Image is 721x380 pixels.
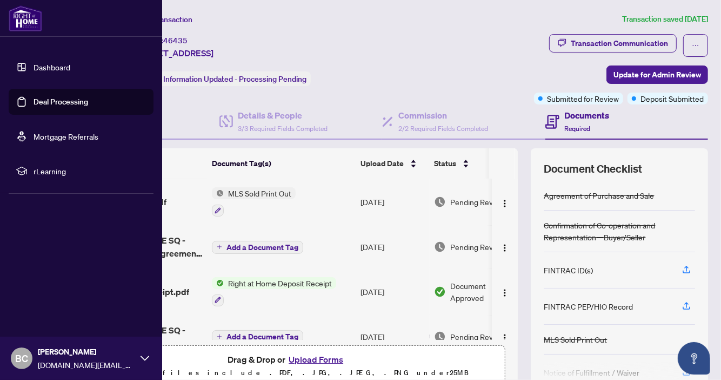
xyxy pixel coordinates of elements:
span: Submitted for Review [547,93,619,104]
div: Transaction Communication [571,35,668,52]
h4: Documents [565,109,610,122]
span: [DOMAIN_NAME][EMAIL_ADDRESS][DOMAIN_NAME] [38,359,135,371]
img: Status Icon [212,277,224,289]
td: [DATE] [356,225,430,268]
button: Open asap [678,342,710,375]
span: Status [434,158,456,169]
img: Status Icon [212,187,224,199]
div: FINTRAC PEP/HIO Record [544,300,633,312]
td: [DATE] [356,179,430,225]
div: Confirmation of Co-operation and Representation—Buyer/Seller [544,219,695,243]
img: logo [9,5,42,31]
span: Deposit Submitted [640,93,704,104]
span: Right at Home Deposit Receipt [224,277,336,289]
span: Pending Review [450,331,504,343]
img: Document Status [434,286,446,298]
a: Mortgage Referrals [34,132,98,141]
span: [PERSON_NAME] [38,346,135,358]
a: Dashboard [34,62,70,72]
button: Update for Admin Review [606,65,708,84]
span: ellipsis [692,42,699,49]
span: Add a Document Tag [226,333,298,340]
span: Add a Document Tag [226,244,298,251]
button: Add a Document Tag [212,241,303,254]
img: Logo [500,333,509,342]
span: [STREET_ADDRESS] [134,47,213,60]
img: Logo [500,289,509,297]
a: Deal Processing [34,97,88,107]
button: Logo [496,328,513,345]
td: [DATE] [356,315,430,358]
button: Status IconRight at Home Deposit Receipt [212,277,336,306]
span: Pending Review [450,241,504,253]
img: Document Status [434,196,446,208]
img: Document Status [434,241,446,253]
div: Agreement of Purchase and Sale [544,189,654,201]
article: Transaction saved [DATE] [622,13,708,25]
div: MLS Sold Print Out [544,333,607,345]
span: Information Updated - Processing Pending [163,74,306,84]
span: Update for Admin Review [613,66,701,83]
span: Drag & Drop or [228,352,346,366]
th: Upload Date [356,148,430,179]
span: MLS Sold Print Out [224,187,296,199]
span: Required [565,125,591,133]
td: [DATE] [356,268,430,315]
img: Logo [500,244,509,252]
span: Document Checklist [544,161,642,176]
div: Status: [134,71,311,86]
img: Logo [500,199,509,208]
button: Logo [496,238,513,255]
div: FINTRAC ID(s) [544,264,593,276]
span: plus [217,334,222,339]
p: Supported files include .PDF, .JPG, .JPEG, .PNG under 25 MB [76,366,498,379]
span: BC [15,351,28,366]
button: Add a Document Tag [212,330,303,344]
button: Upload Forms [285,352,346,366]
span: 46435 [163,36,188,45]
span: rLearning [34,165,146,177]
button: Logo [496,193,513,211]
span: 2/2 Required Fields Completed [398,125,488,133]
span: Document Approved [450,280,517,304]
th: Status [430,148,522,179]
span: plus [217,244,222,250]
button: Add a Document Tag [212,330,303,343]
img: Document Status [434,331,446,343]
button: Logo [496,283,513,300]
span: 3/3 Required Fields Completed [238,125,328,133]
span: Pending Review [450,196,504,208]
h4: Commission [398,109,488,122]
button: Status IconMLS Sold Print Out [212,187,296,217]
button: Add a Document Tag [212,240,303,254]
span: Upload Date [360,158,404,169]
span: View Transaction [135,15,192,24]
h4: Details & People [238,109,328,122]
th: Document Tag(s) [208,148,356,179]
button: Transaction Communication [549,34,677,53]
